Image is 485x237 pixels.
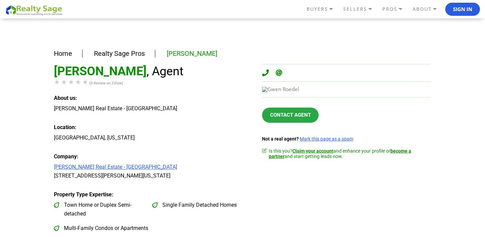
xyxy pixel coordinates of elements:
a: SELLERS [342,3,381,15]
h1: [PERSON_NAME] [54,64,252,78]
div: (0 Review on Zillow) [54,79,252,88]
div: About us: [54,94,252,103]
a: ABOUT [411,3,445,15]
div: [PERSON_NAME] Real Estate - [GEOGRAPHIC_DATA] [54,104,252,113]
div: [GEOGRAPHIC_DATA], [US_STATE] [54,133,252,142]
img: REALTY SAGE [5,4,66,16]
a: Contact Agent [262,108,319,123]
label: Town Home or Duplex Semi-detached [54,201,149,218]
div: Is this you? and enhance your profile or and start getting leads now. [262,148,431,159]
div: [STREET_ADDRESS][PERSON_NAME][US_STATE] [54,163,252,180]
a: Mark this page as a spam [300,136,353,142]
span: , Agent [147,64,184,78]
a: [PERSON_NAME] Real Estate - [GEOGRAPHIC_DATA] [54,164,177,170]
div: Location: [54,123,252,132]
div: Company: [54,152,252,161]
label: Single Family Detached Homes [152,201,247,209]
div: Property Type Expertise: [54,190,252,199]
a: PROS [381,3,411,15]
div: Rating of this product is 0 out of 5. [54,79,89,85]
a: Claim your account [292,148,333,154]
a: Realty Sage Pros [94,49,145,57]
a: [PERSON_NAME] [167,49,217,57]
a: BUYERS [305,3,342,15]
div: Not a real agent? [262,136,431,142]
label: Multi-Family Condos or Apartments [54,224,149,233]
a: Home [54,49,72,57]
img: Gwen Roedel [262,87,431,92]
a: become a partner [269,148,411,159]
button: Sign In [445,3,480,16]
